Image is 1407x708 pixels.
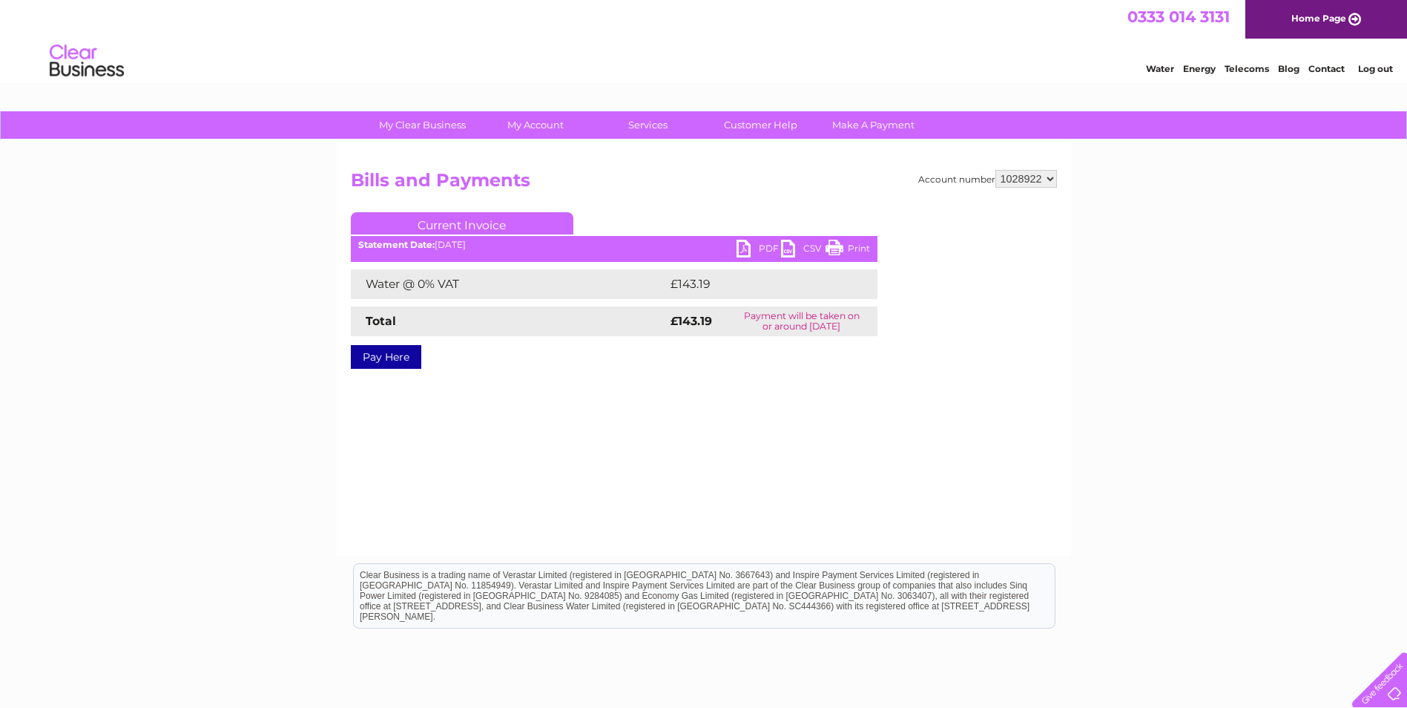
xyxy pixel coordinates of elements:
a: Energy [1183,63,1216,74]
a: 0333 014 3131 [1127,7,1230,26]
a: Pay Here [351,345,421,369]
a: Current Invoice [351,212,573,235]
a: Customer Help [699,111,822,139]
div: Account number [918,170,1057,188]
div: Clear Business is a trading name of Verastar Limited (registered in [GEOGRAPHIC_DATA] No. 3667643... [354,8,1055,72]
div: [DATE] [351,240,877,250]
td: £143.19 [667,269,849,299]
strong: Total [366,314,396,328]
a: Water [1146,63,1174,74]
h2: Bills and Payments [351,170,1057,198]
a: My Account [474,111,596,139]
a: My Clear Business [361,111,484,139]
a: CSV [781,240,826,261]
a: Services [587,111,709,139]
a: Contact [1308,63,1345,74]
a: Print [826,240,870,261]
a: Make A Payment [812,111,935,139]
strong: £143.19 [670,314,712,328]
td: Water @ 0% VAT [351,269,667,299]
a: Telecoms [1225,63,1269,74]
a: Log out [1358,63,1393,74]
a: PDF [737,240,781,261]
td: Payment will be taken on or around [DATE] [726,307,877,336]
a: Blog [1278,63,1299,74]
img: logo.png [49,39,125,84]
b: Statement Date: [358,239,435,250]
